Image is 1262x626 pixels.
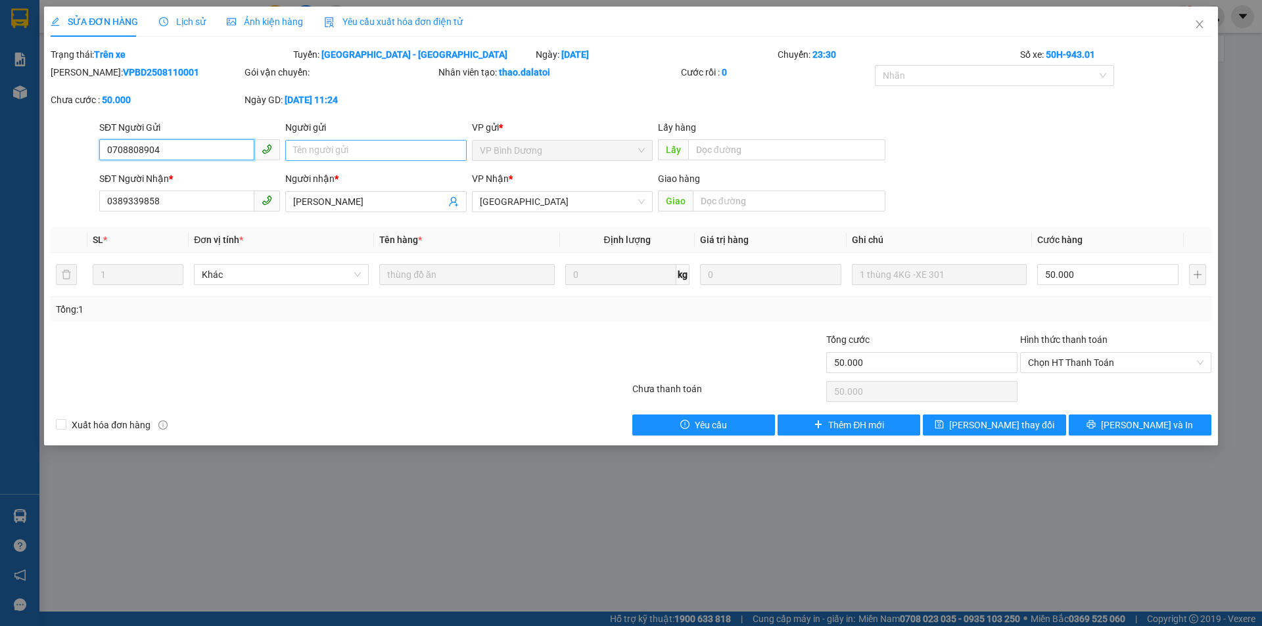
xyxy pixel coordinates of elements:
div: Gói vận chuyển: [245,65,436,79]
span: save [935,420,944,430]
span: Khác [202,265,361,284]
input: 0 [700,264,841,285]
span: Lịch sử [159,16,206,27]
b: 0 [722,67,727,78]
span: Lấy hàng [658,122,696,133]
span: picture [227,17,236,26]
span: VP Bình Dương [480,141,645,160]
div: Người gửi [285,120,466,135]
b: Trên xe [94,49,126,60]
div: SĐT Người Gửi [99,120,280,135]
button: Close [1181,7,1218,43]
button: plusThêm ĐH mới [778,414,920,436]
span: Ảnh kiện hàng [227,16,303,27]
button: exclamation-circleYêu cầu [632,414,775,436]
span: [PERSON_NAME] thay đổi [949,418,1054,432]
input: Ghi Chú [852,264,1027,285]
span: close [1194,19,1205,30]
span: VP Nhận [472,173,509,184]
span: plus [814,420,823,430]
b: 23:30 [812,49,836,60]
span: Cước hàng [1037,235,1083,245]
button: delete [56,264,77,285]
b: [DATE] [561,49,589,60]
div: SĐT Người Nhận [99,171,280,186]
div: Chưa thanh toán [631,382,825,405]
div: Ngày: [534,47,777,62]
span: Giao [658,190,693,212]
span: kg [676,264,689,285]
input: Dọc đường [693,190,885,212]
div: Cước rồi : [681,65,872,79]
span: info-circle [158,420,168,430]
b: 50.000 [102,95,131,105]
span: close-circle [1196,359,1204,367]
input: Dọc đường [688,139,885,160]
div: Tuyến: [292,47,534,62]
div: Nhân viên tạo: [438,65,678,79]
span: Giá trị hàng [700,235,749,245]
span: phone [262,195,272,206]
div: Tổng: 1 [56,302,487,317]
span: Giao hàng [658,173,700,184]
span: phone [262,144,272,154]
span: [PERSON_NAME] và In [1101,418,1193,432]
img: icon [324,17,335,28]
input: VD: Bàn, Ghế [379,264,554,285]
span: Chọn HT Thanh Toán [1028,353,1204,372]
span: Tổng cước [826,334,870,345]
button: save[PERSON_NAME] thay đổi [923,414,1065,436]
span: Thêm ĐH mới [828,418,884,432]
b: VPBD2508110001 [123,67,199,78]
div: Trạng thái: [49,47,292,62]
b: 50H-943.01 [1046,49,1095,60]
span: user-add [448,196,459,207]
b: [GEOGRAPHIC_DATA] - [GEOGRAPHIC_DATA] [321,49,507,60]
div: Ngày GD: [245,93,436,107]
span: SỬA ĐƠN HÀNG [51,16,138,27]
label: Hình thức thanh toán [1020,334,1108,345]
b: [DATE] 11:24 [285,95,338,105]
span: Yêu cầu [695,418,727,432]
div: Chưa cước : [51,93,242,107]
span: Xuất hóa đơn hàng [66,418,156,432]
span: Yêu cầu xuất hóa đơn điện tử [324,16,463,27]
div: Người nhận [285,171,466,186]
span: Đơn vị tính [194,235,243,245]
span: exclamation-circle [680,420,689,430]
button: plus [1189,264,1206,285]
div: Số xe: [1019,47,1213,62]
span: clock-circle [159,17,168,26]
span: Định lượng [604,235,651,245]
span: printer [1087,420,1096,430]
span: Tên hàng [379,235,422,245]
span: Lấy [658,139,688,160]
span: SL [93,235,103,245]
span: Đà Lạt [480,192,645,212]
div: Chuyến: [776,47,1019,62]
b: thao.dalatoi [499,67,550,78]
div: [PERSON_NAME]: [51,65,242,79]
button: printer[PERSON_NAME] và In [1069,414,1211,436]
div: VP gửi [472,120,653,135]
th: Ghi chú [847,227,1032,253]
span: edit [51,17,60,26]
